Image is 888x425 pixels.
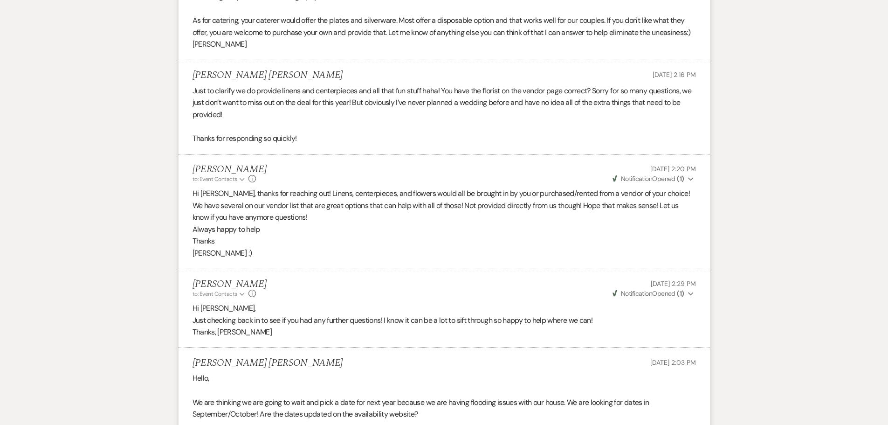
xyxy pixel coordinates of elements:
[193,397,696,420] p: We are thinking we are going to wait and pick a date for next year because we are having flooding...
[193,223,696,236] p: Always happy to help
[193,247,696,259] p: [PERSON_NAME] :)
[650,358,695,367] span: [DATE] 2:03 PM
[193,14,696,38] p: As for catering, your caterer would offer the plates and silverware. Most offer a disposable opti...
[613,174,684,183] span: Opened
[193,175,237,183] span: to: Event Contacts
[193,326,696,338] p: Thanks, [PERSON_NAME]
[193,132,696,145] p: Thanks for responding so quickly!
[621,174,652,183] span: Notification
[193,314,696,327] p: Just checking back in to see if you had any further questions! I know it can be a lot to sift thr...
[611,174,696,184] button: NotificationOpened (1)
[193,372,696,384] p: Hello,
[193,235,696,247] p: Thanks
[193,302,696,314] p: Hi [PERSON_NAME],
[193,70,343,81] h5: [PERSON_NAME] [PERSON_NAME]
[650,165,695,173] span: [DATE] 2:20 PM
[677,174,684,183] strong: ( 1 )
[677,289,684,298] strong: ( 1 )
[193,188,696,223] p: Hi [PERSON_NAME], thanks for reaching out! Linens, centerpieces, and flowers would all be brought...
[611,289,696,299] button: NotificationOpened (1)
[193,357,343,369] h5: [PERSON_NAME] [PERSON_NAME]
[193,85,696,121] p: Just to clarify we do provide linens and centerpieces and all that fun stuff haha! You have the f...
[613,289,684,298] span: Opened
[653,70,695,79] span: [DATE] 2:16 PM
[651,279,695,288] span: [DATE] 2:29 PM
[193,290,237,298] span: to: Event Contacts
[621,289,652,298] span: Notification
[193,164,267,175] h5: [PERSON_NAME]
[193,290,246,298] button: to: Event Contacts
[193,38,696,50] p: [PERSON_NAME]
[193,175,246,183] button: to: Event Contacts
[193,279,267,290] h5: [PERSON_NAME]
